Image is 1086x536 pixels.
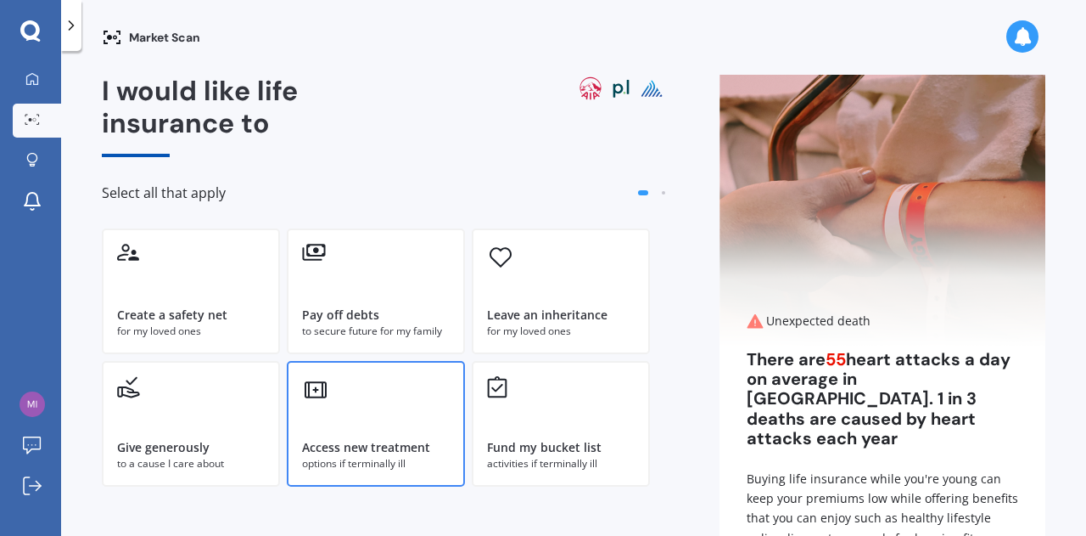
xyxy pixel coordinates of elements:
[117,439,210,456] div: Give generously
[487,324,635,339] div: for my loved ones
[302,456,450,471] div: options if terminally ill
[577,75,604,102] img: aia logo
[747,350,1018,449] div: There are heart attacks a day on average in [GEOGRAPHIC_DATA]. 1 in 3 deaths are caused by heart ...
[302,307,379,324] div: Pay off debts
[302,324,450,339] div: to secure future for my family
[487,307,607,324] div: Leave an inheritance
[487,439,602,456] div: Fund my bucket list
[102,27,200,48] div: Market Scan
[102,75,322,140] span: I would like life insurance to
[117,456,265,471] div: to a cause I care about
[117,324,265,339] div: for my loved ones
[747,313,1018,330] div: Unexpected death
[487,456,635,471] div: activities if terminally ill
[607,75,635,102] img: partners life logo
[638,75,665,102] img: pinnacle life logo
[102,184,226,201] span: Select all that apply
[719,75,1045,347] img: Unexpected death
[20,392,45,417] img: 8b4fff95d9520676257606079e6604cb
[117,307,227,324] div: Create a safety net
[826,348,846,370] span: 55
[302,439,430,456] div: Access new treatment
